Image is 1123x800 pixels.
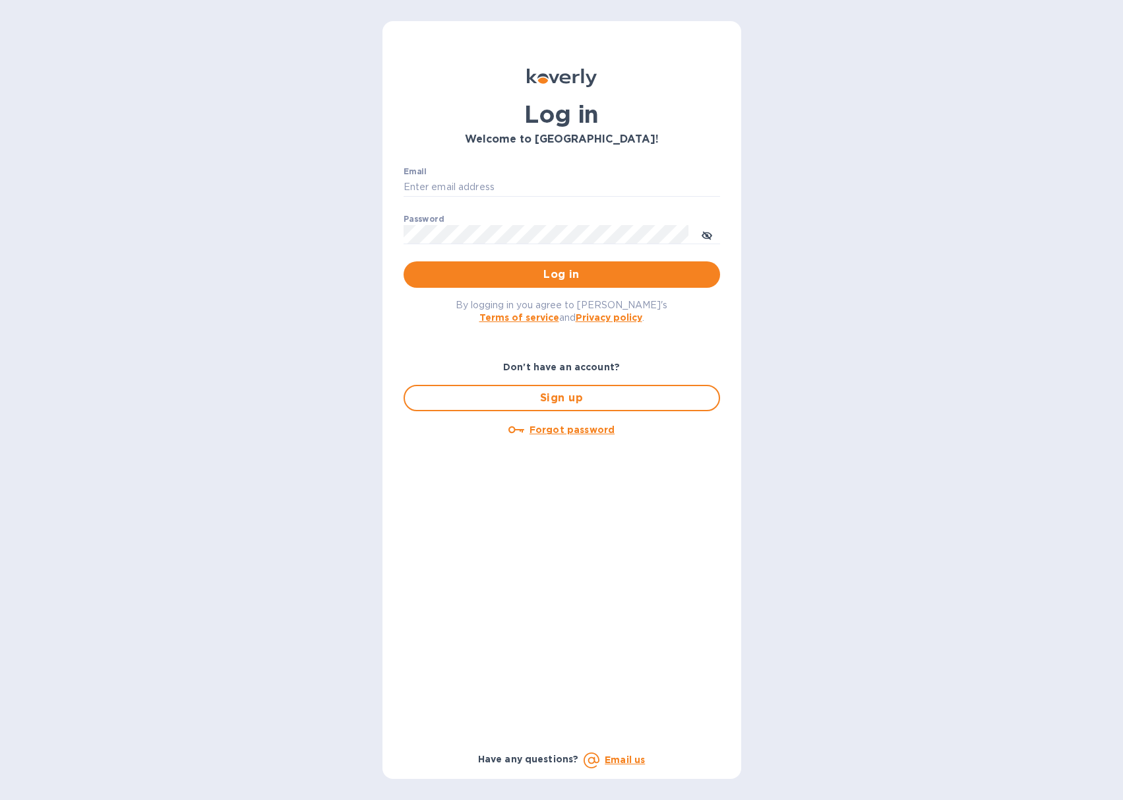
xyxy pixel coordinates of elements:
a: Terms of service [479,312,559,323]
button: toggle password visibility [694,221,720,248]
h1: Log in [404,100,720,128]
button: Log in [404,261,720,288]
button: Sign up [404,385,720,411]
u: Forgot password [530,424,615,435]
span: By logging in you agree to [PERSON_NAME]'s and . [456,300,667,323]
img: Koverly [527,69,597,87]
b: Don't have an account? [503,362,620,372]
span: Log in [414,267,710,283]
input: Enter email address [404,178,720,197]
a: Email us [605,754,645,765]
a: Privacy policy [576,312,642,323]
label: Password [404,215,444,223]
b: Have any questions? [478,754,579,764]
h3: Welcome to [GEOGRAPHIC_DATA]! [404,133,720,146]
span: Sign up [415,390,708,406]
label: Email [404,168,427,176]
